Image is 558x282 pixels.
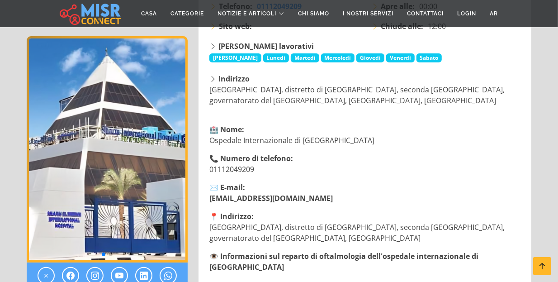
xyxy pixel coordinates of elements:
[209,85,505,105] font: [GEOGRAPHIC_DATA], distretto di [GEOGRAPHIC_DATA], seconda [GEOGRAPHIC_DATA], governatorato del [...
[209,251,478,272] font: 👁️ Informazioni sul reparto di oftalmologia dell'ospedale internazionale di [GEOGRAPHIC_DATA]
[209,124,244,134] font: 🏥 Nome:
[211,5,292,22] a: Notizie e articoli
[102,253,105,256] span: Go to slide 1
[109,253,113,256] span: Go to slide 2
[218,41,314,51] font: [PERSON_NAME] lavorativi
[298,10,330,17] font: Chi siamo
[209,211,254,221] font: 📍 Indirizzo:
[209,193,333,203] font: [EMAIL_ADDRESS][DOMAIN_NAME]
[218,10,277,17] font: Notizie e articoli
[218,74,250,84] font: Indirizzo
[428,21,446,31] font: 12:00
[360,54,381,62] font: Giovedì
[209,153,293,163] font: 📞 Numero di telefono:
[209,182,245,192] font: ✉️ E-mail:
[209,164,254,174] font: 01112049209
[219,21,252,31] font: Sito web:
[451,5,483,22] a: Login
[171,10,204,17] font: Categorie
[142,10,157,17] font: Casa
[407,10,444,17] font: Contattaci
[325,54,351,62] font: Mercoledì
[490,10,498,17] font: AR
[458,10,477,17] font: Login
[266,54,285,62] font: Lunedi
[60,2,120,25] img: main.misr_connect
[294,54,316,62] font: Martedì
[164,5,211,22] a: Categorie
[213,54,258,62] font: [PERSON_NAME]
[209,222,505,243] font: [GEOGRAPHIC_DATA], distretto di [GEOGRAPHIC_DATA], seconda [GEOGRAPHIC_DATA], governatorato del [...
[27,36,188,263] img: Ospedale Internazionale di Sharm El Sheikh
[27,36,188,263] div: 1 / 2
[390,54,411,62] font: Venerdì
[381,21,423,31] font: Chiude alle:
[401,5,451,22] a: Contattaci
[135,5,164,22] a: Casa
[420,54,438,62] font: Sabato
[483,5,505,22] a: AR
[336,5,401,22] a: I nostri servizi
[292,5,336,22] a: Chi siamo
[343,10,394,17] font: I nostri servizi
[209,135,374,145] font: Ospedale Internazionale di [GEOGRAPHIC_DATA]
